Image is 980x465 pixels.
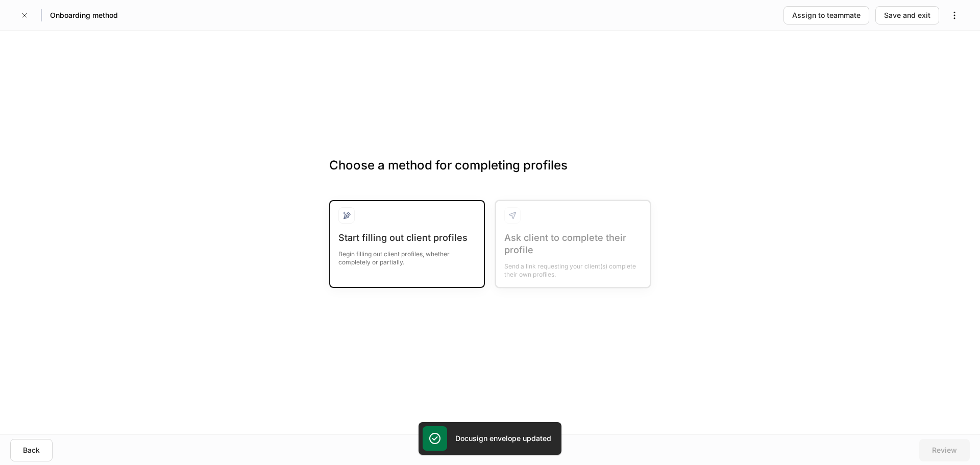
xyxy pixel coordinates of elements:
h5: Docusign envelope updated [455,433,551,444]
div: Save and exit [884,10,930,20]
button: Review [919,439,970,461]
div: Begin filling out client profiles, whether completely or partially. [338,244,476,266]
button: Save and exit [875,6,939,25]
div: Review [932,445,957,455]
div: Assign to teammate [792,10,861,20]
h3: Choose a method for completing profiles [329,157,651,190]
button: Back [10,439,53,461]
button: Assign to teammate [783,6,869,25]
h5: Onboarding method [50,10,118,20]
div: Back [23,445,40,455]
div: Start filling out client profiles [338,232,476,244]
